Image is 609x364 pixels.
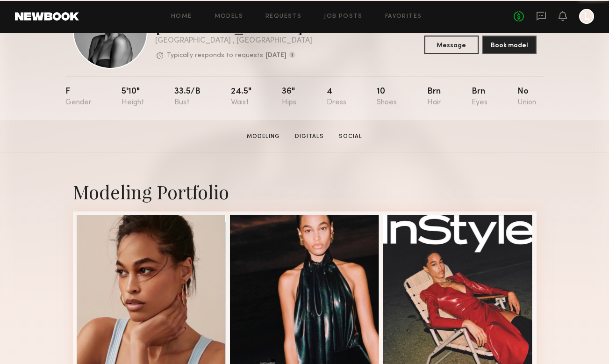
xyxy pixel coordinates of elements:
[385,14,422,20] a: Favorites
[427,87,441,107] div: Brn
[472,87,487,107] div: Brn
[265,52,287,59] b: [DATE]
[327,87,346,107] div: 4
[424,36,479,54] button: Message
[482,36,537,54] button: Book model
[291,132,328,141] a: Digitals
[243,132,284,141] a: Modeling
[171,14,192,20] a: Home
[231,87,251,107] div: 24.5"
[73,179,537,204] div: Modeling Portfolio
[324,14,363,20] a: Job Posts
[215,14,243,20] a: Models
[579,9,594,24] a: L
[377,87,397,107] div: 10
[335,132,366,141] a: Social
[167,52,263,59] p: Typically responds to requests
[282,87,296,107] div: 36"
[122,87,144,107] div: 5'10"
[265,14,301,20] a: Requests
[517,87,536,107] div: No
[155,37,317,45] div: [GEOGRAPHIC_DATA] , [GEOGRAPHIC_DATA]
[174,87,201,107] div: 33.5/b
[65,87,92,107] div: F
